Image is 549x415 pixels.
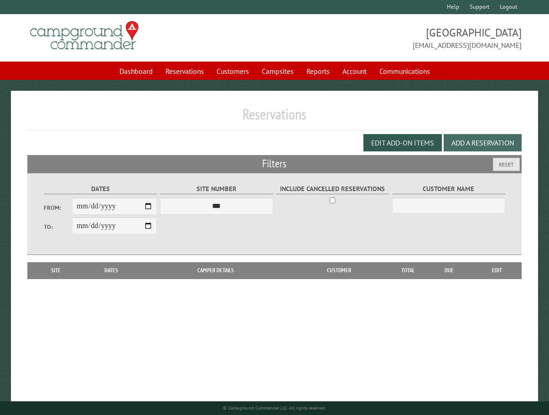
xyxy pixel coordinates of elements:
th: Total [389,262,426,279]
label: Customer Name [392,184,505,194]
label: Include Cancelled Reservations [276,184,389,194]
a: Dashboard [114,62,158,80]
th: Edit [472,262,521,279]
a: Reservations [160,62,209,80]
label: To: [44,223,72,231]
button: Add a Reservation [444,134,522,151]
a: Account [337,62,372,80]
a: Campsites [256,62,299,80]
th: Dates [80,262,143,279]
th: Customer [289,262,390,279]
h2: Filters [27,155,522,172]
button: Reset [493,158,520,171]
th: Due [426,262,472,279]
small: © Campground Commander LLC. All rights reserved. [223,405,326,411]
label: Dates [44,184,157,194]
img: Campground Commander [27,18,141,53]
th: Site [32,262,80,279]
label: From: [44,203,72,212]
th: Camper Details [142,262,288,279]
a: Reports [301,62,335,80]
label: Site Number [160,184,273,194]
span: [GEOGRAPHIC_DATA] [EMAIL_ADDRESS][DOMAIN_NAME] [274,25,522,51]
a: Communications [374,62,435,80]
a: Customers [211,62,254,80]
button: Edit Add-on Items [363,134,442,151]
h1: Reservations [27,105,522,130]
